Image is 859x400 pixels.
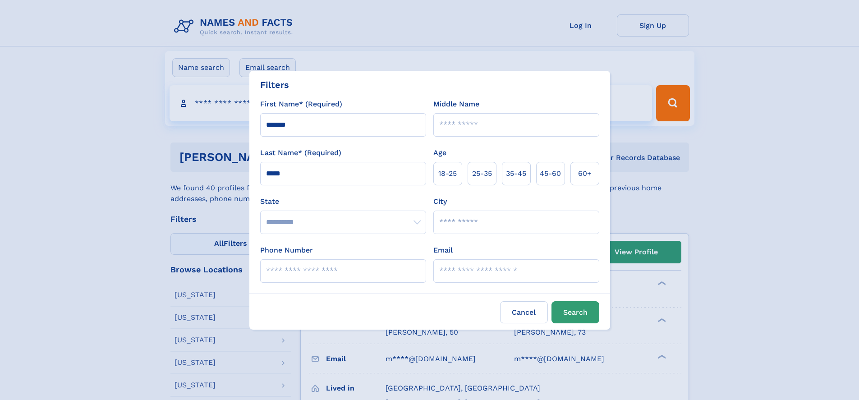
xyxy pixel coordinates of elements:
div: Filters [260,78,289,92]
label: Middle Name [433,99,479,110]
button: Search [551,301,599,323]
span: 60+ [578,168,592,179]
label: State [260,196,426,207]
label: First Name* (Required) [260,99,342,110]
label: Phone Number [260,245,313,256]
label: Age [433,147,446,158]
label: City [433,196,447,207]
label: Last Name* (Required) [260,147,341,158]
span: 45‑60 [540,168,561,179]
span: 18‑25 [438,168,457,179]
span: 35‑45 [506,168,526,179]
label: Email [433,245,453,256]
label: Cancel [500,301,548,323]
span: 25‑35 [472,168,492,179]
